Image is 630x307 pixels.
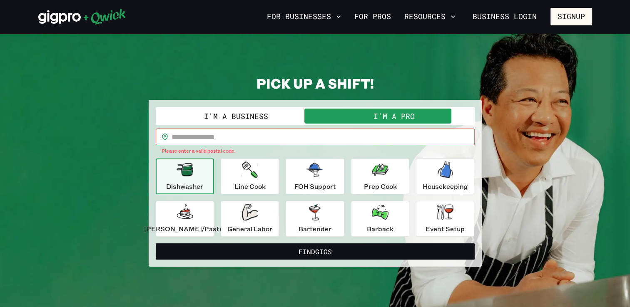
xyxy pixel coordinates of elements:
p: Prep Cook [364,181,396,191]
button: Event Setup [416,201,474,237]
p: Please enter a valid postal code. [162,147,469,155]
button: Dishwasher [156,158,214,194]
h2: PICK UP A SHIFT! [149,75,482,92]
p: FOH Support [294,181,336,191]
button: For Businesses [264,10,344,24]
button: Signup [550,8,592,25]
button: FindGigs [156,243,475,260]
p: [PERSON_NAME]/Pastry [144,224,226,234]
button: General Labor [221,201,279,237]
a: Business Login [466,8,544,25]
button: Barback [351,201,409,237]
button: Housekeeping [416,158,474,194]
p: Line Cook [234,181,266,191]
button: Bartender [286,201,344,237]
button: I'm a Pro [315,109,473,124]
p: Dishwasher [166,181,203,191]
button: Prep Cook [351,158,409,194]
button: Line Cook [221,158,279,194]
button: FOH Support [286,158,344,194]
p: Barback [367,224,393,234]
button: Resources [401,10,459,24]
p: Housekeeping [423,181,468,191]
p: Bartender [299,224,331,234]
p: Event Setup [426,224,465,234]
a: For Pros [351,10,394,24]
button: I'm a Business [157,109,315,124]
p: General Labor [227,224,272,234]
button: [PERSON_NAME]/Pastry [156,201,214,237]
